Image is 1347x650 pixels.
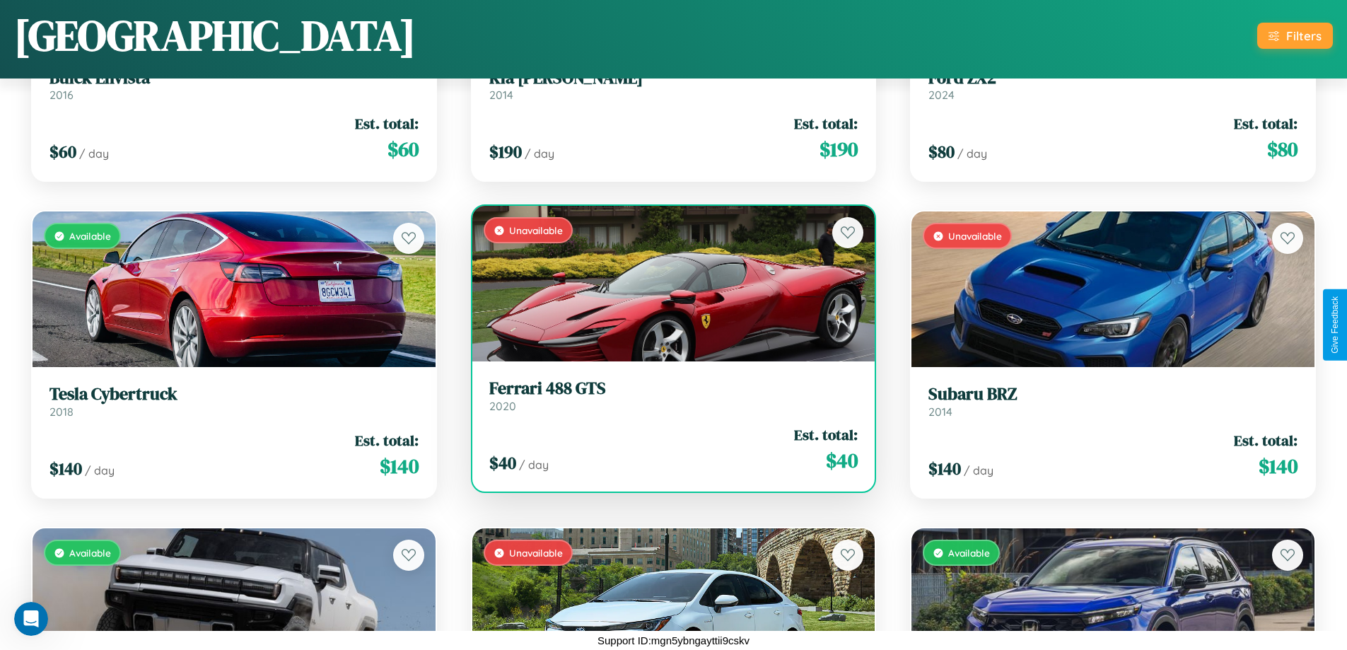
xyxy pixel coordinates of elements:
a: Tesla Cybertruck2018 [49,384,419,419]
span: / day [525,146,554,161]
a: Ferrari 488 GTS2020 [489,378,858,413]
span: / day [964,463,993,477]
h3: Tesla Cybertruck [49,384,419,405]
span: 2014 [928,405,952,419]
span: 2020 [489,399,516,413]
span: Est. total: [1234,113,1298,134]
span: Est. total: [355,430,419,451]
span: Est. total: [794,424,858,445]
h3: Subaru BRZ [928,384,1298,405]
a: Ford ZX22024 [928,68,1298,103]
span: 2024 [928,88,955,102]
span: Est. total: [355,113,419,134]
button: Filters [1257,23,1333,49]
span: $ 140 [380,452,419,480]
span: / day [85,463,115,477]
span: $ 60 [387,135,419,163]
iframe: Intercom live chat [14,602,48,636]
a: Buick Envista2016 [49,68,419,103]
span: / day [957,146,987,161]
span: $ 40 [826,446,858,475]
a: Subaru BRZ2014 [928,384,1298,419]
h1: [GEOGRAPHIC_DATA] [14,6,416,64]
span: $ 190 [820,135,858,163]
span: 2016 [49,88,74,102]
span: / day [79,146,109,161]
span: Available [69,547,111,559]
span: $ 140 [928,457,961,480]
span: Est. total: [794,113,858,134]
div: Filters [1286,28,1322,43]
span: $ 140 [1259,452,1298,480]
span: Available [69,230,111,242]
span: / day [519,458,549,472]
span: $ 60 [49,140,76,163]
a: Kia [PERSON_NAME]2014 [489,68,858,103]
span: 2018 [49,405,74,419]
span: 2014 [489,88,513,102]
div: Give Feedback [1330,296,1340,354]
span: $ 190 [489,140,522,163]
span: Unavailable [509,224,563,236]
span: $ 80 [1267,135,1298,163]
span: $ 80 [928,140,955,163]
span: Unavailable [509,547,563,559]
span: Available [948,547,990,559]
span: Est. total: [1234,430,1298,451]
span: $ 140 [49,457,82,480]
span: Unavailable [948,230,1002,242]
span: $ 40 [489,451,516,475]
p: Support ID: mgn5ybngayttii9cskv [597,631,750,650]
h3: Ferrari 488 GTS [489,378,858,399]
